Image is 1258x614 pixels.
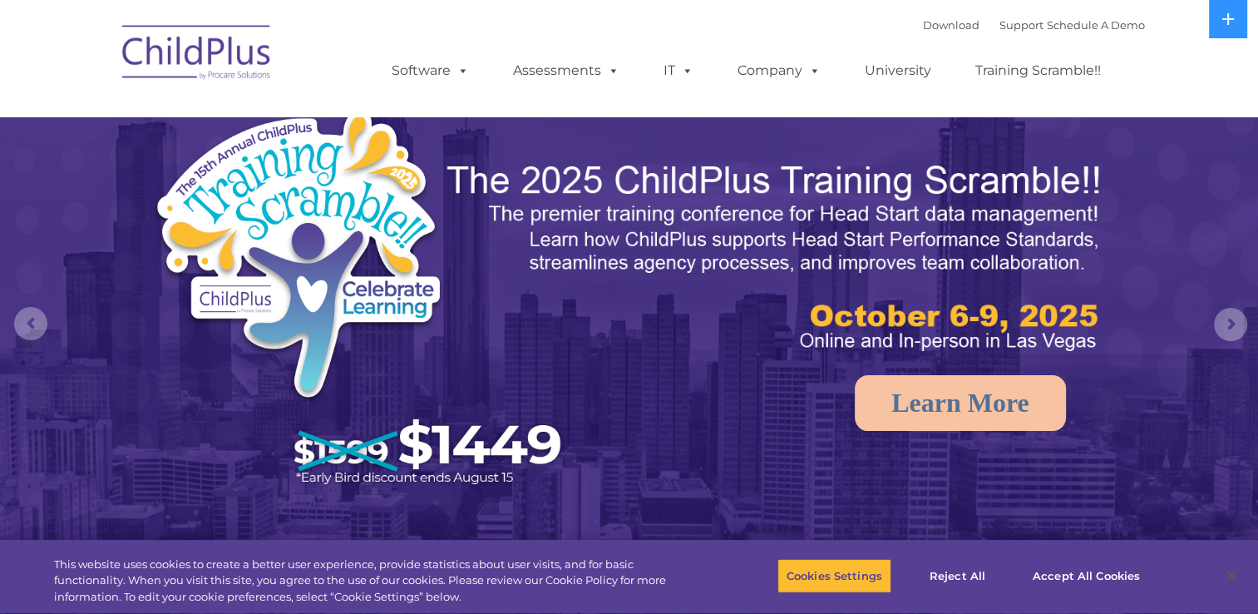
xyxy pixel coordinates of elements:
a: Software [375,54,486,87]
button: Cookies Settings [777,558,891,593]
a: IT [647,54,710,87]
a: Schedule A Demo [1047,18,1145,32]
a: University [848,54,948,87]
font: | [923,18,1145,32]
a: Assessments [496,54,636,87]
span: Last name [231,110,282,122]
a: Support [999,18,1043,32]
button: Reject All [905,558,1009,593]
button: Accept All Cookies [1024,558,1149,593]
button: Close [1213,557,1250,594]
a: Company [721,54,837,87]
img: ChildPlus by Procare Solutions [114,13,280,97]
a: Download [923,18,979,32]
span: Phone number [231,178,302,191]
a: Training Scramble!! [959,54,1117,87]
a: Learn More [855,375,1066,431]
div: This website uses cookies to create a better user experience, provide statistics about user visit... [54,557,692,606]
